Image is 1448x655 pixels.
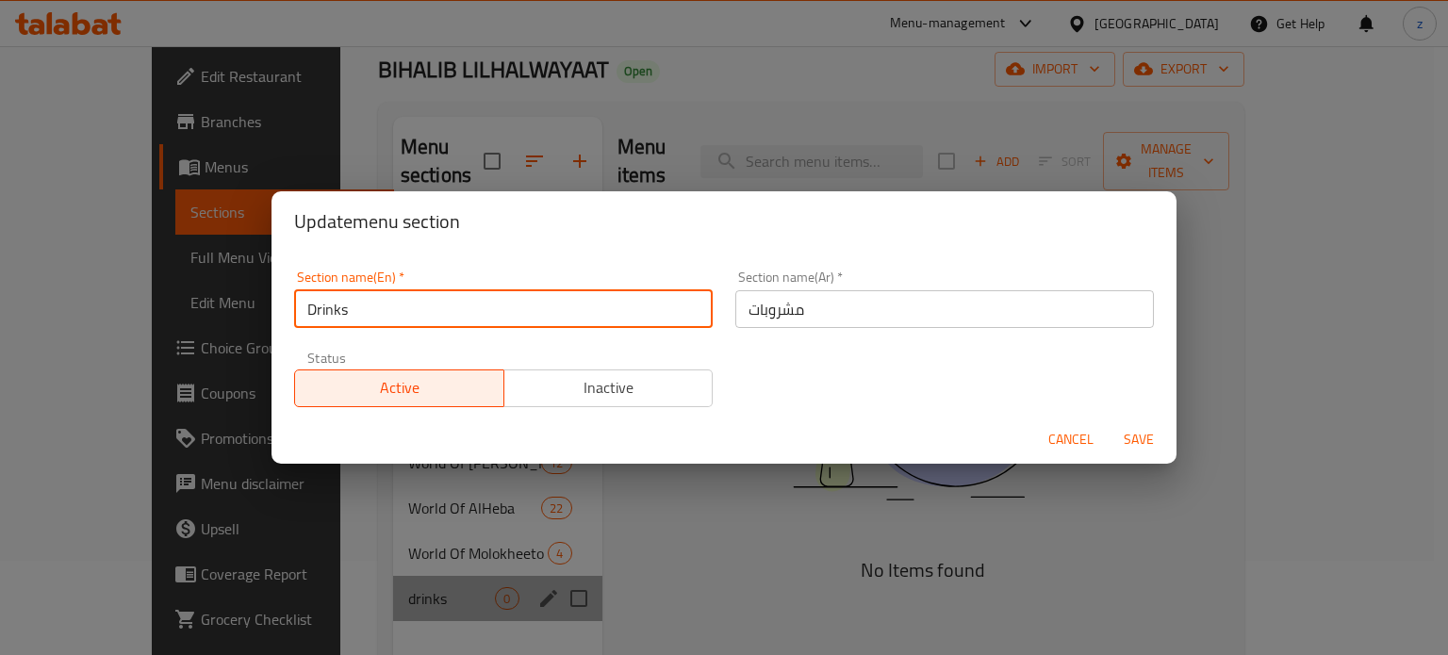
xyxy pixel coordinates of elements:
[294,369,504,407] button: Active
[503,369,714,407] button: Inactive
[294,206,1154,237] h2: Update menu section
[1041,422,1101,457] button: Cancel
[1116,428,1161,451] span: Save
[1109,422,1169,457] button: Save
[303,374,497,401] span: Active
[512,374,706,401] span: Inactive
[294,290,713,328] input: Please enter section name(en)
[1048,428,1094,451] span: Cancel
[735,290,1154,328] input: Please enter section name(ar)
